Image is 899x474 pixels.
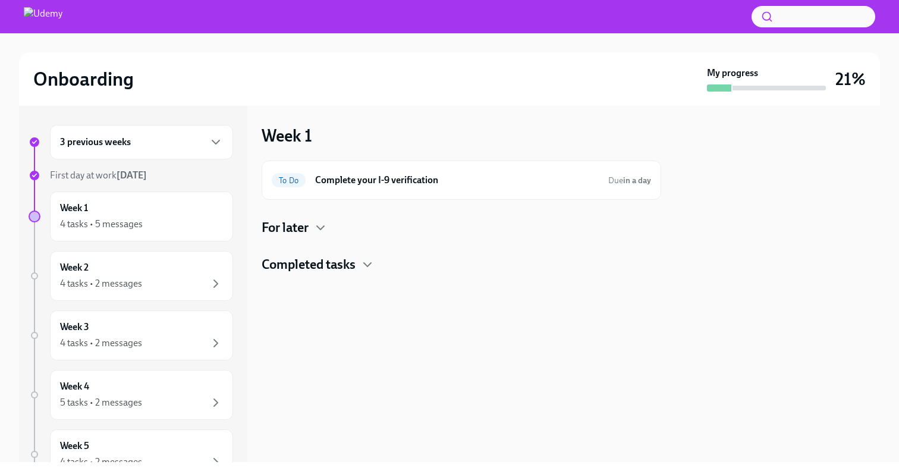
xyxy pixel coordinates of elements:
a: First day at work[DATE] [29,169,233,182]
span: To Do [272,176,306,185]
div: 4 tasks • 2 messages [60,456,142,469]
h3: Week 1 [262,125,312,146]
a: To DoComplete your I-9 verificationDuein a day [272,171,651,190]
h2: Onboarding [33,67,134,91]
div: 5 tasks • 2 messages [60,396,142,409]
a: Week 24 tasks • 2 messages [29,251,233,301]
strong: in a day [623,175,651,186]
h6: Week 2 [60,261,89,274]
h6: Complete your I-9 verification [315,174,599,187]
div: 3 previous weeks [50,125,233,159]
h4: Completed tasks [262,256,356,274]
h6: Week 5 [60,440,89,453]
span: October 8th, 2025 12:00 [608,175,651,186]
span: First day at work [50,169,147,181]
a: Week 14 tasks • 5 messages [29,192,233,241]
strong: [DATE] [117,169,147,181]
div: Completed tasks [262,256,661,274]
div: 4 tasks • 5 messages [60,218,143,231]
a: Week 45 tasks • 2 messages [29,370,233,420]
h6: Week 3 [60,321,89,334]
h6: 3 previous weeks [60,136,131,149]
h6: Week 1 [60,202,88,215]
h4: For later [262,219,309,237]
div: For later [262,219,661,237]
h6: Week 4 [60,380,89,393]
div: 4 tasks • 2 messages [60,277,142,290]
a: Week 34 tasks • 2 messages [29,310,233,360]
span: Due [608,175,651,186]
div: 4 tasks • 2 messages [60,337,142,350]
img: Udemy [24,7,62,26]
strong: My progress [707,67,758,80]
h3: 21% [835,68,866,90]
